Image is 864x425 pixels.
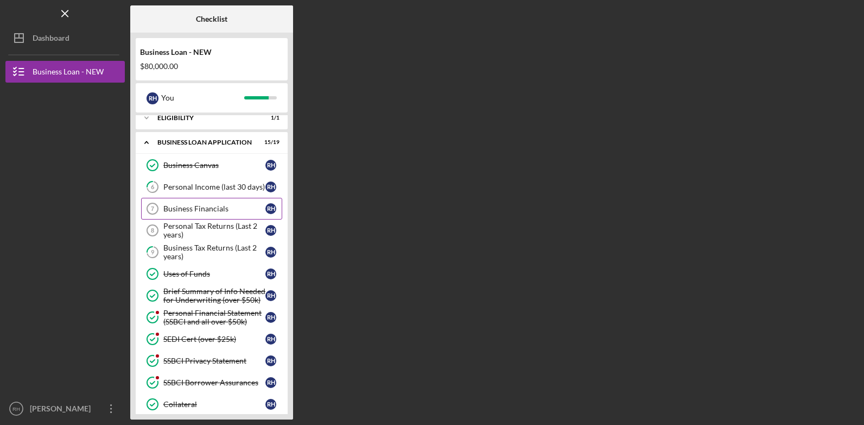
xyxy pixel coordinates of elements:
[163,204,265,213] div: Business Financials
[5,398,125,420] button: RH[PERSON_NAME]
[27,398,98,422] div: [PERSON_NAME]
[265,203,276,214] div: R H
[5,27,125,49] button: Dashboard
[12,406,20,412] text: RH
[265,377,276,388] div: R H
[163,378,265,387] div: SSBCI Borrower Assurances
[141,393,282,415] a: CollateralRH
[161,89,244,107] div: You
[163,243,265,261] div: Business Tax Returns (Last 2 years)
[265,160,276,171] div: R H
[141,372,282,393] a: SSBCI Borrower AssurancesRH
[151,205,154,212] tspan: 7
[141,176,282,198] a: 6Personal Income (last 30 days)RH
[163,309,265,326] div: Personal Financial Statement (SSBCI and all over $50k)
[151,184,155,191] tspan: 6
[163,161,265,170] div: Business Canvas
[260,139,279,146] div: 15 / 19
[163,357,265,365] div: SSBCI Privacy Statement
[140,62,283,71] div: $80,000.00
[265,268,276,279] div: R H
[141,285,282,307] a: Brief Summary of Info Needed for Underwriting (over $50k)RH
[151,249,155,256] tspan: 9
[265,334,276,345] div: R H
[163,270,265,278] div: Uses of Funds
[141,263,282,285] a: Uses of FundsRH
[163,400,265,409] div: Collateral
[147,92,158,104] div: R H
[163,287,265,304] div: Brief Summary of Info Needed for Underwriting (over $50k)
[163,335,265,343] div: SEDI Cert (over $25k)
[157,139,252,146] div: BUSINESS LOAN APPLICATION
[151,227,154,234] tspan: 8
[163,222,265,239] div: Personal Tax Returns (Last 2 years)
[265,355,276,366] div: R H
[265,312,276,323] div: R H
[141,241,282,263] a: 9Business Tax Returns (Last 2 years)RH
[140,48,283,57] div: Business Loan - NEW
[260,115,279,121] div: 1 / 1
[265,399,276,410] div: R H
[157,115,252,121] div: ELIGIBILITY
[33,27,69,52] div: Dashboard
[141,307,282,328] a: Personal Financial Statement (SSBCI and all over $50k)RH
[141,198,282,220] a: 7Business FinancialsRH
[5,61,125,83] button: Business Loan - NEW
[33,61,104,85] div: Business Loan - NEW
[141,328,282,350] a: SEDI Cert (over $25k)RH
[163,183,265,191] div: Personal Income (last 30 days)
[265,247,276,258] div: R H
[265,290,276,301] div: R H
[141,154,282,176] a: Business CanvasRH
[141,350,282,372] a: SSBCI Privacy StatementRH
[196,15,227,23] b: Checklist
[265,225,276,236] div: R H
[265,182,276,192] div: R H
[141,220,282,241] a: 8Personal Tax Returns (Last 2 years)RH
